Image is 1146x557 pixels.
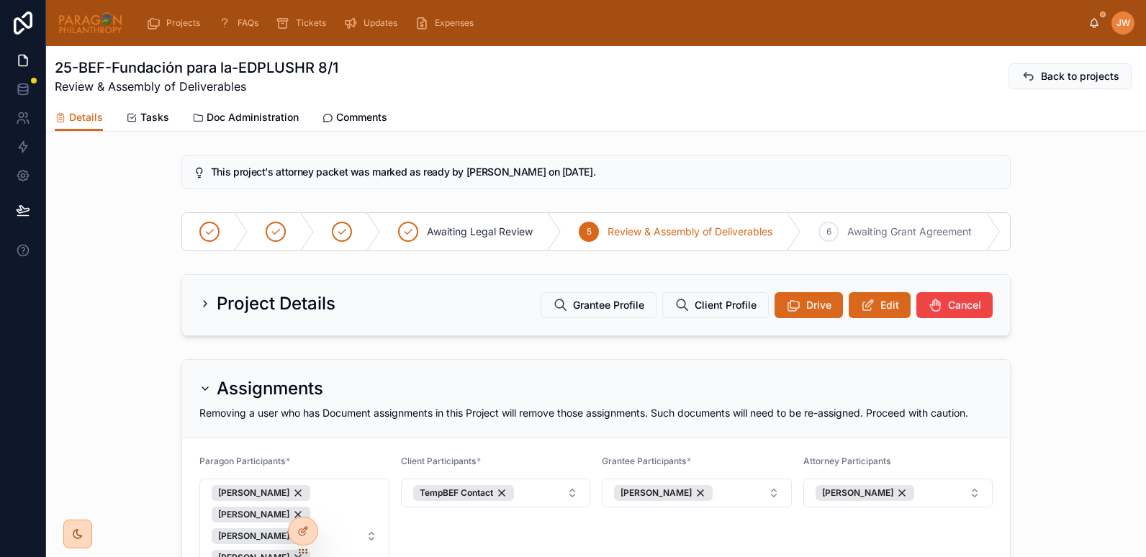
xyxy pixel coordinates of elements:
a: Expenses [410,10,484,36]
span: Awaiting Legal Review [427,225,533,239]
button: Grantee Profile [541,292,657,318]
span: 5 [587,226,592,237]
span: Details [69,110,103,124]
span: Updates [364,17,397,29]
span: TempBEF Contact [420,487,493,499]
button: Back to projects [1009,63,1132,89]
button: Cancel [916,292,993,318]
span: Expenses [435,17,474,29]
span: Review & Assembly of Deliverables [55,78,338,95]
span: Paragon Participants [199,456,285,466]
h2: Assignments [217,377,323,400]
button: Unselect 31 [212,485,310,501]
a: Details [55,104,103,132]
span: Review & Assembly of Deliverables [608,225,772,239]
span: Awaiting Grant Agreement [847,225,972,239]
button: Select Button [803,479,993,507]
span: Cancel [948,298,981,312]
a: Comments [322,104,387,133]
span: Tasks [140,110,169,124]
span: Client Profile [695,298,757,312]
div: scrollable content [135,7,1088,39]
button: Unselect 394 [614,485,713,501]
span: Grantee Participants [602,456,686,466]
span: Client Participants [401,456,476,466]
span: Drive [806,298,831,312]
button: Unselect 76 [816,485,914,501]
span: Back to projects [1041,69,1119,83]
h5: This project's attorney packet was marked as ready by Danilo Gonzalez on 8/25/2025. [211,167,998,177]
a: Tasks [126,104,169,133]
span: Edit [880,298,899,312]
h2: Project Details [217,292,335,315]
a: Doc Administration [192,104,299,133]
button: Client Profile [662,292,769,318]
span: Attorney Participants [803,456,890,466]
span: [PERSON_NAME] [218,509,289,520]
span: Grantee Profile [573,298,644,312]
span: 6 [826,226,831,237]
span: Projects [166,17,200,29]
img: App logo [58,12,123,35]
button: Unselect 29 [212,507,310,522]
span: JW [1116,17,1130,29]
span: [PERSON_NAME] [218,487,289,499]
span: [PERSON_NAME] [621,487,692,499]
span: [PERSON_NAME] [218,530,289,542]
h1: 25-BEF-Fundación para la-EDPLUSHR 8/1 [55,58,338,78]
button: Select Button [602,479,792,507]
button: Edit [849,292,911,318]
span: [PERSON_NAME] [822,487,893,499]
a: Projects [142,10,210,36]
span: Doc Administration [207,110,299,124]
button: Select Button [401,479,591,507]
button: Unselect 30 [212,528,310,544]
span: Comments [336,110,387,124]
span: Removing a user who has Document assignments in this Project will remove those assignments. Such ... [199,407,968,419]
span: Tickets [296,17,326,29]
a: Tickets [271,10,336,36]
a: Updates [339,10,407,36]
a: FAQs [213,10,269,36]
button: Drive [775,292,843,318]
button: Unselect 88 [413,485,514,501]
span: FAQs [238,17,258,29]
